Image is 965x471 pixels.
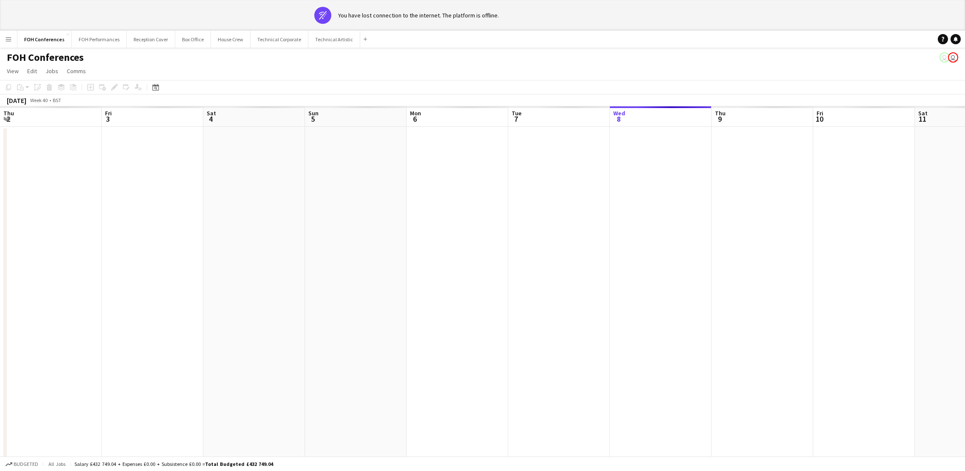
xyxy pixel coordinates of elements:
span: Mon [410,109,421,117]
button: FOH Performances [72,31,127,48]
button: Reception Cover [127,31,175,48]
div: You have lost connection to the internet. The platform is offline. [338,11,499,19]
button: FOH Conferences [17,31,72,48]
app-user-avatar: Visitor Services [939,52,950,63]
span: Sun [308,109,319,117]
span: Wed [613,109,625,117]
span: Tue [512,109,521,117]
span: Week 40 [28,97,49,103]
a: Jobs [42,66,62,77]
span: Edit [27,67,37,75]
span: Thu [3,109,14,117]
button: Box Office [175,31,211,48]
span: Thu [715,109,726,117]
span: View [7,67,19,75]
span: 7 [510,114,521,124]
a: View [3,66,22,77]
a: Edit [24,66,40,77]
span: 11 [917,114,928,124]
button: House Crew [211,31,251,48]
span: Fri [105,109,112,117]
button: Technical Corporate [251,31,308,48]
span: 10 [815,114,823,124]
span: Sat [207,109,216,117]
div: [DATE] [7,96,26,105]
button: Technical Artistic [308,31,360,48]
span: 4 [205,114,216,124]
span: 5 [307,114,319,124]
a: Comms [63,66,89,77]
span: Comms [67,67,86,75]
span: 6 [409,114,421,124]
span: Budgeted [14,461,38,467]
button: Budgeted [4,460,40,469]
span: Jobs [46,67,58,75]
h1: FOH Conferences [7,51,84,64]
span: Fri [817,109,823,117]
app-user-avatar: Visitor Services [948,52,958,63]
span: All jobs [47,461,67,467]
span: 2 [2,114,14,124]
span: 9 [714,114,726,124]
div: BST [53,97,61,103]
span: Total Budgeted £432 749.04 [205,461,273,467]
span: Sat [918,109,928,117]
div: Salary £432 749.04 + Expenses £0.00 + Subsistence £0.00 = [74,461,273,467]
span: 8 [612,114,625,124]
span: 3 [104,114,112,124]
